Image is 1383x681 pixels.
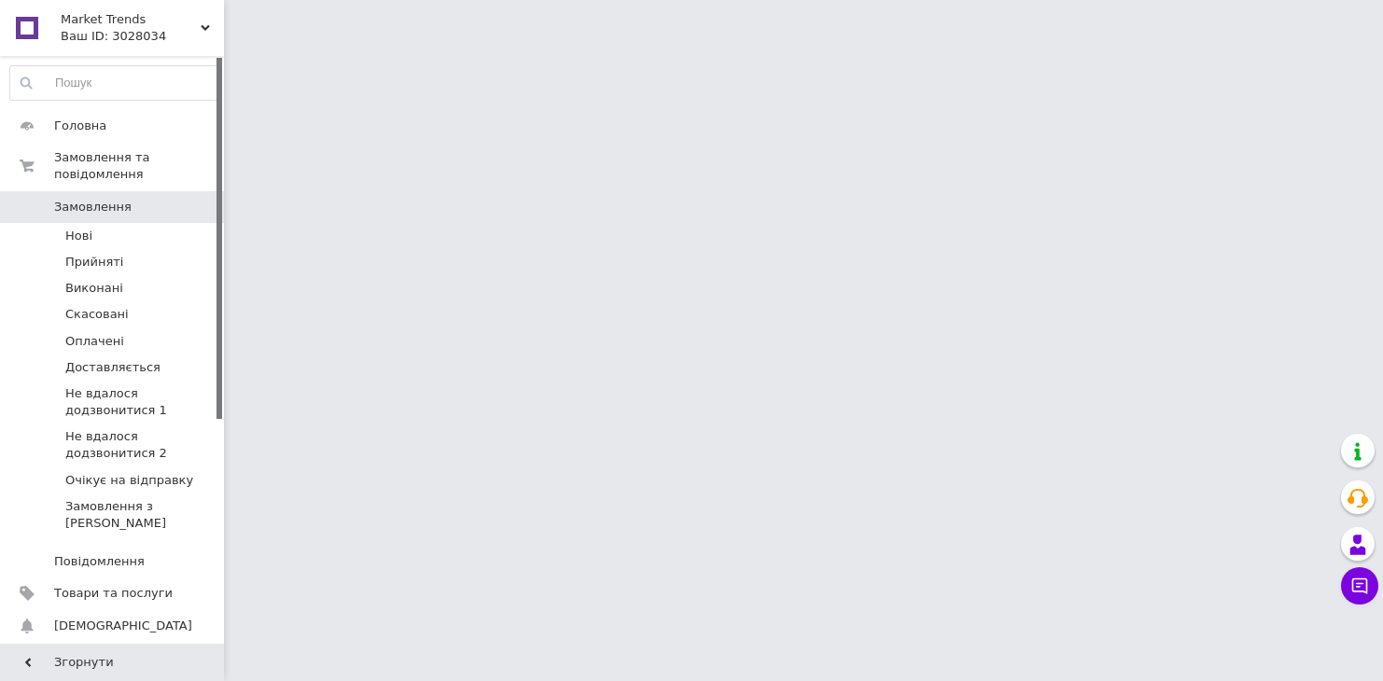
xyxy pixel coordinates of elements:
span: Прийняті [65,254,123,271]
span: Не вдалося додзвонитися 1 [65,385,218,419]
span: Замовлення з [PERSON_NAME] [65,498,218,532]
button: Чат з покупцем [1341,567,1378,605]
input: Пошук [10,66,219,100]
span: Market Trends [61,11,201,28]
span: Замовлення та повідомлення [54,149,224,183]
span: Замовлення [54,199,132,215]
span: Не вдалося додзвонитися 2 [65,428,218,462]
span: Оплачені [65,333,124,350]
span: [DEMOGRAPHIC_DATA] [54,618,192,634]
span: Товари та послуги [54,585,173,602]
span: Повідомлення [54,553,145,570]
span: Головна [54,118,106,134]
span: Нові [65,228,92,244]
span: Очікує на відправку [65,472,193,489]
div: Ваш ID: 3028034 [61,28,224,45]
span: Скасовані [65,306,129,323]
span: Доставляється [65,359,161,376]
span: Виконані [65,280,123,297]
